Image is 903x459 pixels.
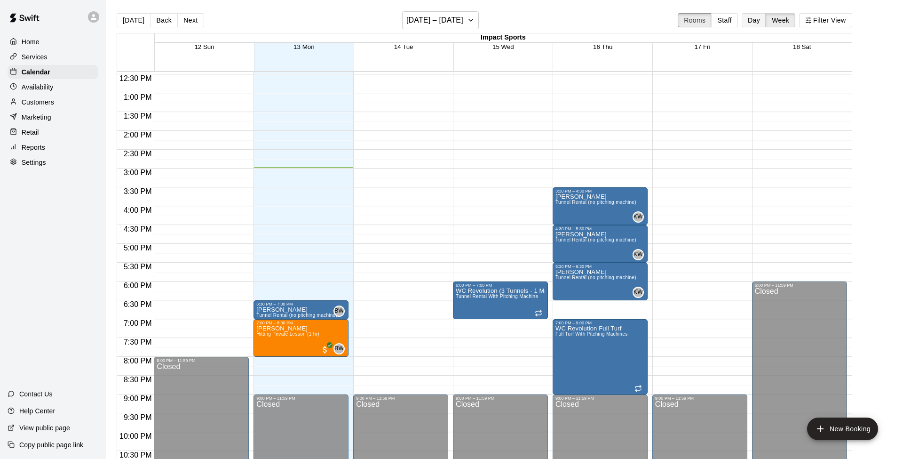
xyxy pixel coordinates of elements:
[334,344,344,354] span: BW
[121,93,154,101] span: 1:00 PM
[555,189,645,193] div: 3:30 PM – 4:30 PM
[456,294,538,299] span: Tunnel Rental With Pitching Machine
[333,306,345,317] div: Ben Watson
[22,158,46,167] p: Settings
[711,13,738,27] button: Staff
[694,43,710,50] span: 17 Fri
[636,249,644,260] span: Kevin Wood
[394,43,413,50] button: 14 Tue
[117,74,154,82] span: 12:30 PM
[22,143,45,152] p: Reports
[402,11,479,29] button: [DATE] – [DATE]
[19,406,55,416] p: Help Center
[634,212,643,222] span: KW
[121,206,154,214] span: 4:00 PM
[492,43,514,50] button: 15 Wed
[8,50,98,64] a: Services
[799,13,852,27] button: Filter View
[555,264,645,269] div: 5:30 PM – 6:30 PM
[121,169,154,177] span: 3:00 PM
[256,313,337,318] span: Tunnel Rental (no pitching machine)
[253,300,349,319] div: 6:30 PM – 7:00 PM: Kevin Wood
[194,43,214,50] span: 12 Sun
[555,237,636,242] span: Tunnel Rental (no pitching machine)
[593,43,612,50] button: 16 Thu
[555,396,645,401] div: 9:00 PM – 11:59 PM
[117,432,154,440] span: 10:00 PM
[121,300,154,308] span: 6:30 PM
[22,82,54,92] p: Availability
[121,244,154,252] span: 5:00 PM
[633,211,644,223] div: Kevin Wood
[555,321,645,325] div: 7:00 PM – 9:00 PM
[121,187,154,195] span: 3:30 PM
[19,440,83,450] p: Copy public page link
[19,389,53,399] p: Contact Us
[333,343,345,354] div: Ben Watson
[807,418,878,440] button: add
[337,306,345,317] span: Ben Watson
[256,302,346,306] div: 6:30 PM – 7:00 PM
[8,140,98,154] a: Reports
[406,14,463,27] h6: [DATE] – [DATE]
[334,306,344,316] span: BW
[8,35,98,49] div: Home
[293,43,314,50] button: 13 Mon
[22,97,54,107] p: Customers
[555,226,645,231] div: 4:30 PM – 5:30 PM
[22,128,39,137] p: Retail
[121,338,154,346] span: 7:30 PM
[121,263,154,271] span: 5:30 PM
[553,263,648,300] div: 5:30 PM – 6:30 PM: Kevin Wood
[8,155,98,169] a: Settings
[553,319,648,395] div: 7:00 PM – 9:00 PM: WC Revolution Full Turf
[793,43,811,50] button: 18 Sat
[256,331,319,337] span: Hitting Private Lesson (1 hr)
[8,65,98,79] a: Calendar
[456,283,545,288] div: 6:00 PM – 7:00 PM
[121,395,154,403] span: 9:00 PM
[150,13,178,27] button: Back
[121,319,154,327] span: 7:00 PM
[177,13,204,27] button: Next
[553,225,648,263] div: 4:30 PM – 5:30 PM: Kevin Wood
[117,13,150,27] button: [DATE]
[320,345,330,354] span: All customers have paid
[121,225,154,233] span: 4:30 PM
[8,95,98,109] a: Customers
[633,249,644,260] div: Kevin Wood
[8,80,98,94] a: Availability
[535,309,542,317] span: Recurring event
[19,423,70,433] p: View public page
[8,125,98,139] a: Retail
[678,13,712,27] button: Rooms
[121,150,154,158] span: 2:30 PM
[121,282,154,290] span: 6:00 PM
[121,131,154,139] span: 2:00 PM
[356,396,445,401] div: 9:00 PM – 11:59 PM
[766,13,795,27] button: Week
[633,287,644,298] div: Kevin Wood
[636,287,644,298] span: Kevin Wood
[655,396,745,401] div: 9:00 PM – 11:59 PM
[121,112,154,120] span: 1:30 PM
[634,250,643,259] span: KW
[555,331,628,337] span: Full Turf With Pitching Machines
[337,343,345,354] span: Ben Watson
[555,275,636,280] span: Tunnel Rental (no pitching machine)
[8,110,98,124] a: Marketing
[755,283,844,288] div: 6:00 PM – 11:59 PM
[121,376,154,384] span: 8:30 PM
[553,187,648,225] div: 3:30 PM – 4:30 PM: Kevin Wood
